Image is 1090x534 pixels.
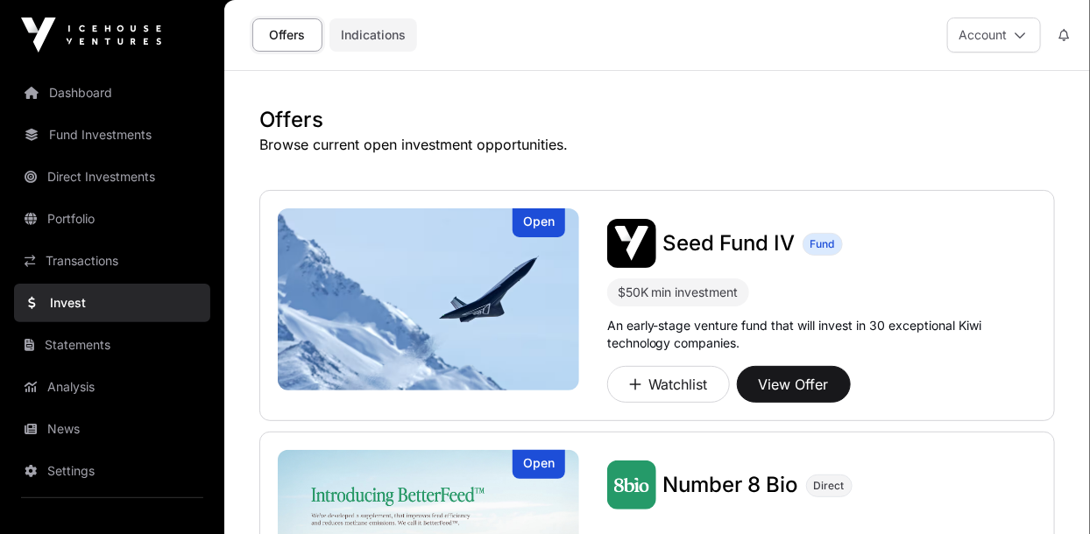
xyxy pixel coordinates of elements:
[663,230,796,256] span: Seed Fund IV
[259,134,1055,155] p: Browse current open investment opportunities.
[814,479,845,493] span: Direct
[618,282,739,303] div: $50K min investment
[663,471,799,499] a: Number 8 Bio
[14,368,210,406] a: Analysis
[810,237,835,251] span: Fund
[14,116,210,154] a: Fund Investments
[607,278,749,306] div: $50K min investment
[14,452,210,490] a: Settings
[663,229,796,257] a: Seed Fund IV
[14,242,210,280] a: Transactions
[14,158,210,196] a: Direct Investments
[607,460,656,509] img: Number 8 Bio
[329,18,417,52] a: Indications
[607,219,656,268] img: Seed Fund IV
[947,18,1041,53] button: Account
[14,284,210,322] a: Invest
[607,317,1037,352] p: An early-stage venture fund that will invest in 30 exceptional Kiwi technology companies.
[513,208,565,237] div: Open
[14,326,210,364] a: Statements
[737,366,851,403] button: View Offer
[259,106,1055,134] h1: Offers
[663,472,799,497] span: Number 8 Bio
[607,366,730,403] button: Watchlist
[278,208,579,390] a: Seed Fund IVOpen
[14,74,210,112] a: Dashboard
[252,18,322,52] a: Offers
[278,208,579,390] img: Seed Fund IV
[21,18,161,53] img: Icehouse Ventures Logo
[1002,450,1090,534] iframe: Chat Widget
[513,450,565,479] div: Open
[14,410,210,448] a: News
[14,200,210,238] a: Portfolio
